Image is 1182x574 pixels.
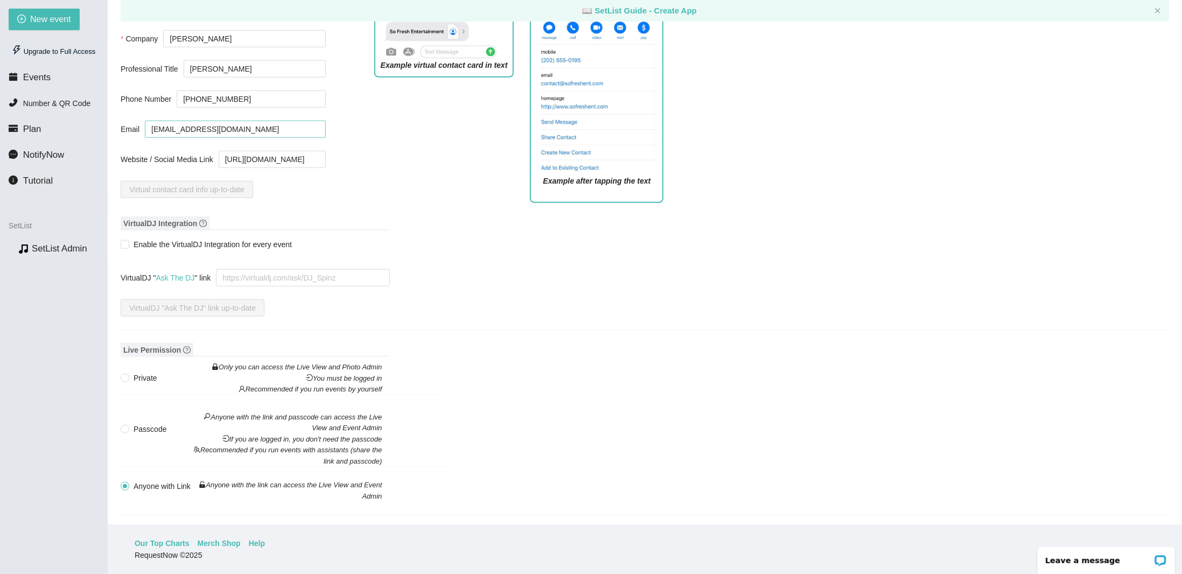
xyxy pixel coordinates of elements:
span: key [204,413,211,420]
a: SetList Admin [32,243,87,254]
span: message [9,150,18,159]
div: Anyone with the link can access the Live View and Event Admin [191,480,382,502]
input: Website / Social Media Link [219,151,326,168]
button: VirtualDJ "Ask The DJ" link up-to-date [121,299,264,317]
a: Our Top Charts [135,537,190,549]
span: Live Permission [121,343,193,357]
span: unlock [199,481,206,488]
input: Professional Title [184,60,326,78]
span: Private [129,372,386,395]
span: lock [212,363,219,370]
a: Merch Shop [198,537,241,549]
label: Website / Social Media Link [121,151,219,168]
input: Company [163,30,325,47]
button: plus-circleNew event [9,9,80,30]
span: login [222,435,229,442]
span: New event [30,12,71,26]
span: phone [9,98,18,107]
div: Only you can access the Live View and Photo Admin You must be logged in Recommended if you run ev... [191,362,382,395]
span: Anyone with Link [129,480,386,502]
figcaption: Example after tapping the text [536,175,657,187]
span: VirtualDJ Integration [121,216,209,230]
div: RequestNow © 2025 [135,549,1152,561]
span: question-circle [199,220,207,227]
div: Upgrade to Full Access [9,41,99,62]
span: team [193,446,200,453]
div: Anyone with the link and passcode can access the Live View and Event Admin If you are logged in, ... [191,412,382,467]
span: question-circle [183,346,191,354]
label: Email [121,121,145,138]
span: calendar [9,72,18,81]
iframe: LiveChat chat widget [1031,540,1182,574]
button: close [1155,8,1161,15]
a: Help [249,537,265,549]
span: NotifyNow [23,150,64,160]
span: Phone Number [121,93,171,105]
label: Professional Title [121,60,184,78]
span: close [1155,8,1161,14]
span: laptop [582,6,592,15]
label: Company [121,30,163,47]
span: login [306,374,313,381]
span: user [239,386,246,393]
span: thunderbolt [12,45,22,55]
span: Events [23,72,51,82]
input: Email [145,121,326,138]
div: VirtualDJ " " link [121,272,211,284]
a: Ask The DJ [156,274,194,282]
span: plus-circle [17,15,26,25]
button: Virtual contact card info up-to-date [121,181,253,198]
span: info-circle [9,176,18,185]
figcaption: Example virtual contact card in text [381,59,508,71]
span: credit-card [9,124,18,133]
span: Tutorial [23,176,53,186]
span: Number & QR Code [23,99,90,108]
span: Plan [23,124,41,134]
a: laptop SetList Guide - Create App [582,6,697,15]
span: Passcode [129,423,386,467]
span: Enable the VirtualDJ Integration for every event [129,239,296,250]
